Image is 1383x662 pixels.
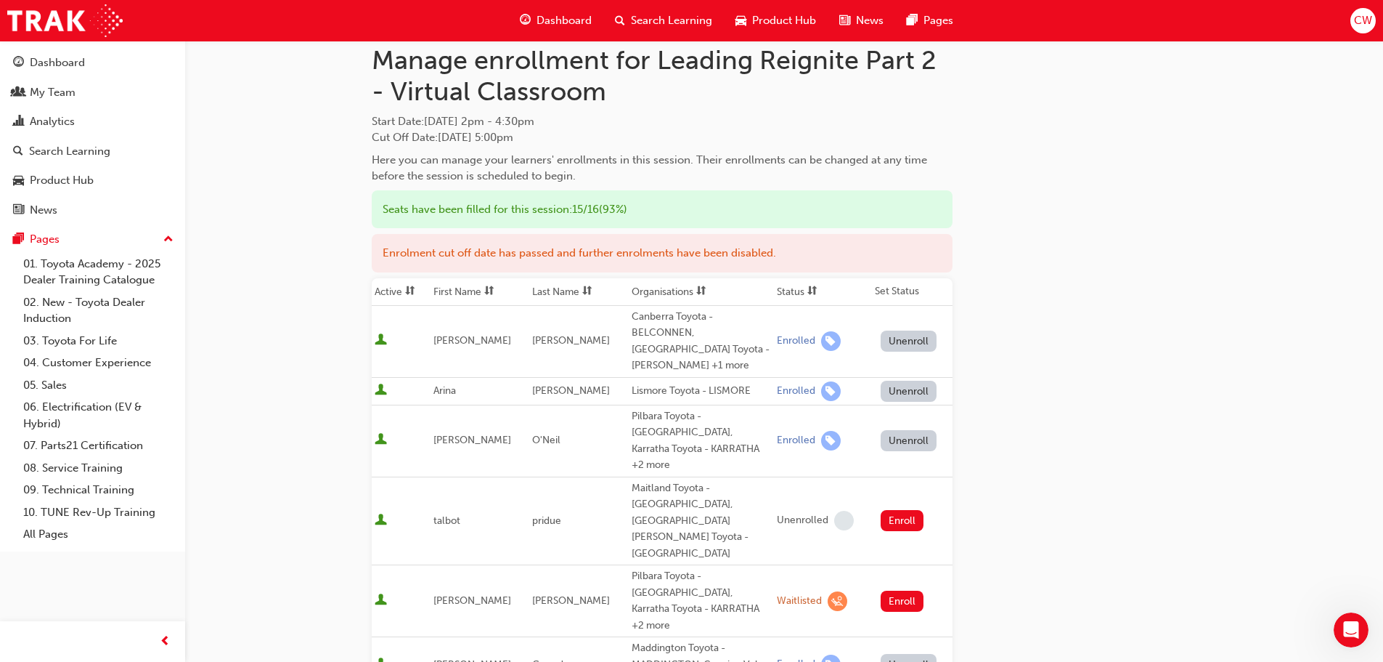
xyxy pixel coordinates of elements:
div: Enrolled [777,384,815,398]
a: Analytics [6,108,179,135]
a: Dashboard [6,49,179,76]
button: Pages [6,226,179,253]
a: pages-iconPages [895,6,965,36]
a: 03. Toyota For Life [17,330,179,352]
a: search-iconSearch Learning [603,6,724,36]
div: Enrolment cut off date has passed and further enrolments have been disabled. [372,234,952,273]
div: Enrolled [777,334,815,348]
div: Waitlisted [777,594,822,608]
a: 02. New - Toyota Dealer Induction [17,291,179,330]
span: search-icon [615,12,625,30]
span: learningRecordVerb_ENROLL-icon [821,431,841,451]
span: sorting-icon [405,286,415,298]
th: Toggle SortBy [431,278,529,306]
div: Maitland Toyota - [GEOGRAPHIC_DATA], [GEOGRAPHIC_DATA][PERSON_NAME] Toyota - [GEOGRAPHIC_DATA] [632,480,771,562]
a: car-iconProduct Hub [724,6,828,36]
div: Enrolled [777,434,815,448]
button: Unenroll [881,331,937,352]
a: My Team [6,79,179,106]
span: Arina [433,384,456,397]
span: talbot [433,514,460,527]
span: up-icon [163,230,174,249]
span: User is active [375,514,387,528]
button: DashboardMy TeamAnalyticsSearch LearningProduct HubNews [6,47,179,226]
div: Pilbara Toyota - [GEOGRAPHIC_DATA], Karratha Toyota - KARRATHA +2 more [632,568,771,634]
th: Set Status [872,278,952,306]
button: Unenroll [881,381,937,402]
span: learningRecordVerb_WAITLIST-icon [828,592,847,611]
span: sorting-icon [807,286,817,298]
div: Unenrolled [777,514,828,528]
span: Start Date : [372,113,952,130]
div: Pages [30,231,60,248]
span: guage-icon [13,57,24,70]
span: chart-icon [13,116,24,129]
div: Dashboard [30,55,85,71]
span: pages-icon [13,233,24,246]
a: 04. Customer Experience [17,352,179,374]
span: learningRecordVerb_ENROLL-icon [821,331,841,351]
iframe: Intercom live chat [1334,613,1368,647]
span: User is active [375,384,387,398]
span: [PERSON_NAME] [433,434,511,446]
button: CW [1350,8,1376,33]
span: User is active [375,594,387,608]
span: CW [1354,12,1372,29]
img: Trak [7,4,123,37]
span: prev-icon [160,633,171,651]
div: Analytics [30,113,75,130]
span: User is active [375,433,387,448]
div: News [30,202,57,219]
th: Toggle SortBy [372,278,431,306]
a: guage-iconDashboard [508,6,603,36]
button: Unenroll [881,430,937,451]
span: [PERSON_NAME] [532,594,610,607]
span: learningRecordVerb_NONE-icon [834,511,854,530]
span: sorting-icon [696,286,706,298]
span: News [856,12,884,29]
span: [PERSON_NAME] [433,334,511,347]
span: guage-icon [520,12,531,30]
span: car-icon [13,174,24,187]
span: learningRecordVerb_ENROLL-icon [821,382,841,401]
span: [DATE] 2pm - 4:30pm [424,115,534,128]
div: Seats have been filled for this session : 15 / 16 ( 93% ) [372,190,952,229]
a: 09. Technical Training [17,479,179,501]
span: news-icon [13,204,24,217]
h1: Manage enrollment for Leading Reignite Part 2 - Virtual Classroom [372,44,952,108]
div: Product Hub [30,172,94,189]
span: [PERSON_NAME] [433,594,511,607]
span: people-icon [13,86,24,100]
div: Search Learning [29,143,110,160]
span: [PERSON_NAME] [532,334,610,347]
a: News [6,197,179,224]
span: car-icon [735,12,746,30]
a: news-iconNews [828,6,895,36]
button: Enroll [881,510,924,531]
th: Toggle SortBy [629,278,774,306]
a: 06. Electrification (EV & Hybrid) [17,396,179,435]
span: search-icon [13,145,23,158]
span: sorting-icon [582,286,592,298]
span: news-icon [839,12,850,30]
div: My Team [30,84,76,101]
div: Canberra Toyota - BELCONNEN, [GEOGRAPHIC_DATA] Toyota - [PERSON_NAME] +1 more [632,309,771,374]
a: 10. TUNE Rev-Up Training [17,501,179,524]
div: Here you can manage your learners' enrollments in this session. Their enrollments can be changed ... [372,152,952,185]
a: All Pages [17,523,179,546]
span: User is active [375,334,387,348]
a: Search Learning [6,138,179,165]
a: 05. Sales [17,374,179,397]
a: 07. Parts21 Certification [17,435,179,457]
th: Toggle SortBy [774,278,872,306]
span: pages-icon [907,12,918,30]
span: Search Learning [631,12,712,29]
a: 01. Toyota Academy - 2025 Dealer Training Catalogue [17,253,179,291]
span: Pages [923,12,953,29]
span: Cut Off Date : [DATE] 5:00pm [372,131,513,144]
button: Enroll [881,591,924,612]
span: sorting-icon [484,286,494,298]
div: Pilbara Toyota - [GEOGRAPHIC_DATA], Karratha Toyota - KARRATHA +2 more [632,408,771,474]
